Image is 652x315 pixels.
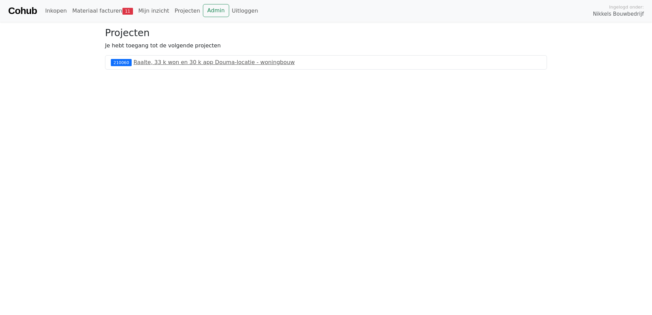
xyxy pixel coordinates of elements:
span: 11 [122,8,133,15]
a: Admin [203,4,229,17]
a: Materiaal facturen11 [70,4,136,18]
a: Raalte, 33 k won en 30 k app Douma-locatie - woningbouw [134,59,295,65]
p: Je hebt toegang tot de volgende projecten [105,42,547,50]
a: Inkopen [42,4,69,18]
a: Projecten [172,4,203,18]
span: Ingelogd onder: [609,4,644,10]
div: 210060 [111,59,132,66]
a: Mijn inzicht [136,4,172,18]
span: Nikkels Bouwbedrijf [593,10,644,18]
a: Cohub [8,3,37,19]
h3: Projecten [105,27,547,39]
a: Uitloggen [229,4,261,18]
